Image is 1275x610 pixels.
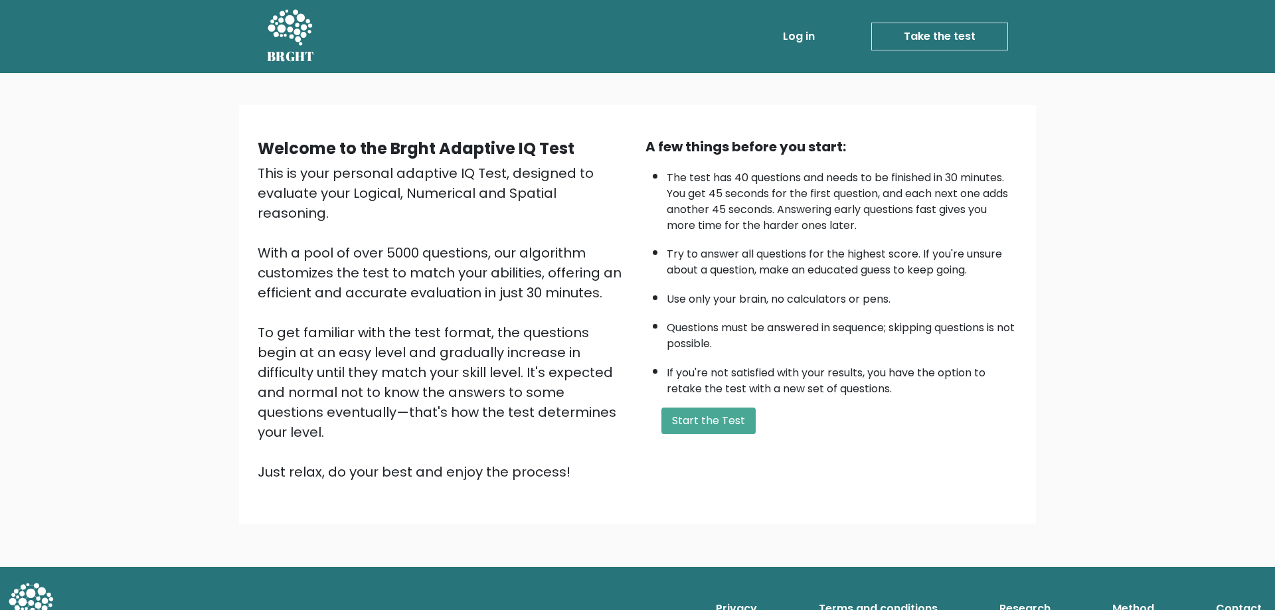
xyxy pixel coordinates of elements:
[258,137,574,159] b: Welcome to the Brght Adaptive IQ Test
[667,240,1017,278] li: Try to answer all questions for the highest score. If you're unsure about a question, make an edu...
[258,163,630,482] div: This is your personal adaptive IQ Test, designed to evaluate your Logical, Numerical and Spatial ...
[667,285,1017,307] li: Use only your brain, no calculators or pens.
[778,23,820,50] a: Log in
[667,358,1017,397] li: If you're not satisfied with your results, you have the option to retake the test with a new set ...
[645,137,1017,157] div: A few things before you start:
[267,48,315,64] h5: BRGHT
[667,313,1017,352] li: Questions must be answered in sequence; skipping questions is not possible.
[667,163,1017,234] li: The test has 40 questions and needs to be finished in 30 minutes. You get 45 seconds for the firs...
[871,23,1008,50] a: Take the test
[661,408,756,434] button: Start the Test
[267,5,315,68] a: BRGHT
